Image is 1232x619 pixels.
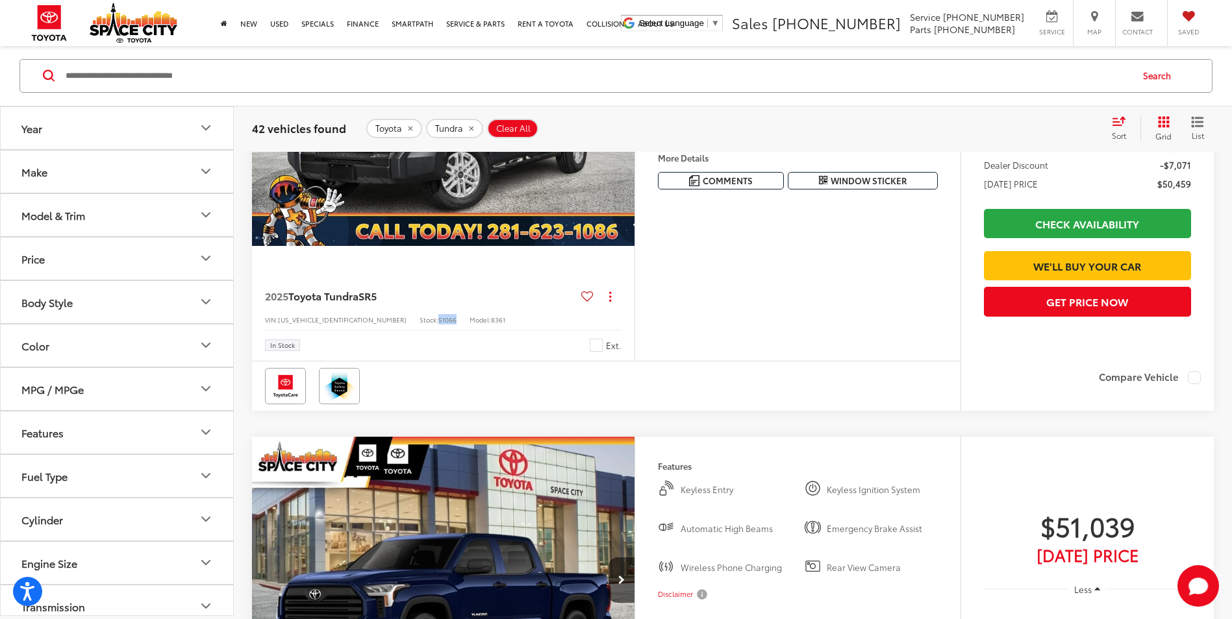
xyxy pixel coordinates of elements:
div: Transmission [198,599,214,614]
button: FeaturesFeatures [1,411,234,454]
div: Fuel Type [198,468,214,484]
span: $51,039 [984,509,1191,542]
button: CylinderCylinder [1,498,234,540]
span: Stock: [420,315,438,324]
button: Fuel TypeFuel Type [1,455,234,497]
div: Cylinder [21,513,63,526]
span: Dealer Discount [984,158,1048,171]
label: Compare Vehicle [1099,371,1201,384]
span: Ice [590,339,603,352]
span: Less [1074,583,1092,595]
span: Grid [1155,130,1172,141]
span: [DATE] PRICE [984,177,1038,190]
span: [PHONE_NUMBER] [772,12,901,33]
span: Ext. [606,339,622,352]
img: Comments [689,175,699,186]
span: Sales [732,12,768,33]
button: Clear All [487,119,538,138]
span: Select Language [639,18,704,28]
button: Actions [599,285,622,308]
span: Model: [470,315,491,324]
button: Less [1068,577,1107,601]
span: Emergency Brake Assist [827,522,937,535]
span: Clear All [496,123,531,134]
span: Contact [1122,27,1153,36]
button: remove Tundra [426,119,483,138]
span: Wireless Phone Charging [681,561,791,574]
span: ​ [707,18,708,28]
span: Service [910,10,940,23]
button: Select sort value [1105,115,1140,141]
button: Disclaimer [658,581,710,608]
div: Make [21,165,47,178]
i: Window Sticker [819,175,827,186]
button: Get Price Now [984,287,1191,316]
button: Body StyleBody Style [1,281,234,323]
button: Comments [658,172,784,189]
div: Features [21,426,64,439]
span: SR5 [358,288,377,303]
button: Model & TrimModel & Trim [1,194,234,236]
div: Year [198,121,214,136]
span: Service [1037,27,1066,36]
button: List View [1181,115,1214,141]
span: ▼ [711,18,720,28]
img: Toyota Safety Sense [321,370,357,402]
div: Transmission [21,600,85,613]
span: In Stock [270,342,295,348]
div: Make [198,164,214,180]
span: 8361 [491,315,505,324]
div: Cylinder [198,512,214,528]
span: Rear View Camera [827,561,937,574]
div: Color [21,339,49,352]
a: We'll Buy Your Car [984,251,1191,280]
span: Window Sticker [831,175,907,187]
a: Check Availability [984,209,1191,238]
div: Engine Size [21,557,77,569]
a: 2025Toyota TundraSR5 [265,289,576,303]
div: Fuel Type [21,470,68,482]
div: Price [21,252,45,265]
div: Engine Size [198,555,214,571]
span: Tundra [435,123,463,134]
span: 42 vehicles found [252,120,346,136]
button: YearYear [1,107,234,149]
button: MPG / MPGeMPG / MPGe [1,368,234,410]
button: MakeMake [1,151,234,193]
span: Map [1080,27,1109,36]
button: PricePrice [1,237,234,280]
span: Disclaimer [658,589,693,600]
span: Toyota [375,123,402,134]
button: Next image [609,557,635,603]
button: Search [1131,60,1190,92]
span: List [1191,130,1204,141]
button: Engine SizeEngine Size [1,542,234,584]
img: Toyota Care [268,370,303,402]
h4: Features [658,461,938,470]
h4: More Details [658,153,938,162]
div: Body Style [198,295,214,310]
span: Parts [910,23,931,36]
span: [PHONE_NUMBER] [943,10,1024,23]
span: Automatic High Beams [681,522,791,535]
svg: Start Chat [1177,565,1219,607]
span: $50,459 [1157,177,1191,190]
div: Model & Trim [198,208,214,223]
span: [DATE] Price [984,548,1191,561]
div: Model & Trim [21,209,85,221]
span: dropdown dots [609,291,611,302]
span: -$7,071 [1160,158,1191,171]
button: Toggle Chat Window [1177,565,1219,607]
div: Price [198,251,214,267]
div: MPG / MPGe [198,382,214,397]
button: Grid View [1140,115,1181,141]
span: Keyless Entry [681,483,791,496]
button: Window Sticker [788,172,938,189]
div: Features [198,425,214,441]
div: Year [21,122,42,134]
span: Saved [1174,27,1203,36]
span: [PHONE_NUMBER] [934,23,1015,36]
div: MPG / MPGe [21,383,84,395]
span: 51066 [438,315,457,324]
form: Search by Make, Model, or Keyword [64,60,1131,91]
